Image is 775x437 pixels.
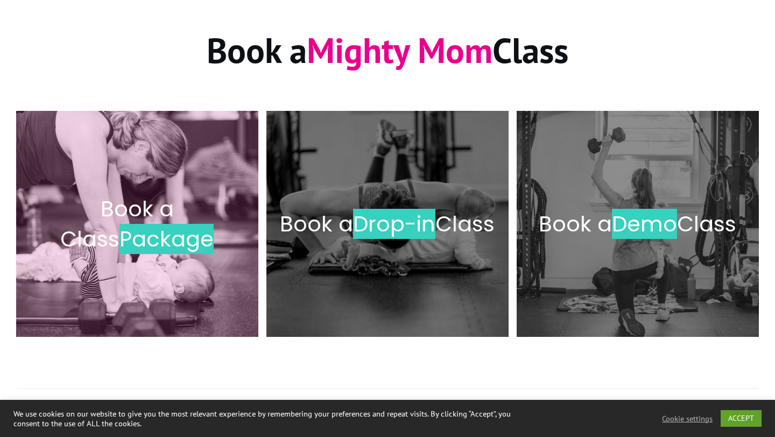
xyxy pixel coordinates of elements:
span: Book a [539,209,612,239]
span: Drop-in [353,209,435,239]
span: Mighty Mom [307,27,492,73]
span: Class [677,209,736,239]
a: Cookie settings [662,414,713,424]
span: Package [119,224,214,254]
h1: Book a Class [17,27,758,86]
h2: Book a Class [278,209,497,239]
span: Book a Class [60,194,174,254]
span: Demo [612,209,677,239]
a: ACCEPT [721,410,762,427]
div: We use cookies on our website to give you the most relevant experience by remembering your prefer... [13,409,537,428]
